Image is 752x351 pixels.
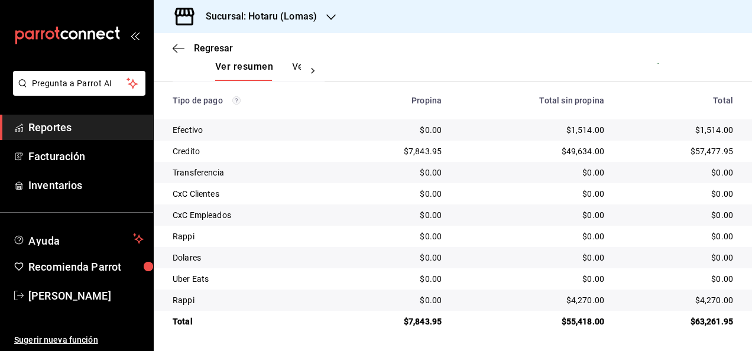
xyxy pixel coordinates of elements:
[215,61,301,81] div: navigation tabs
[350,96,442,105] div: Propina
[461,96,604,105] div: Total sin propina
[28,177,144,193] span: Inventarios
[350,230,442,242] div: $0.00
[623,294,733,306] div: $4,270.00
[461,294,604,306] div: $4,270.00
[8,86,145,98] a: Pregunta a Parrot AI
[623,188,733,200] div: $0.00
[32,77,127,90] span: Pregunta a Parrot AI
[350,188,442,200] div: $0.00
[173,316,331,327] div: Total
[173,188,331,200] div: CxC Clientes
[461,124,604,136] div: $1,514.00
[130,31,140,40] button: open_drawer_menu
[350,273,442,285] div: $0.00
[623,230,733,242] div: $0.00
[173,167,331,178] div: Transferencia
[173,145,331,157] div: Credito
[28,259,144,275] span: Recomienda Parrot
[28,288,144,304] span: [PERSON_NAME]
[350,145,442,157] div: $7,843.95
[350,252,442,264] div: $0.00
[623,167,733,178] div: $0.00
[13,71,145,96] button: Pregunta a Parrot AI
[350,209,442,221] div: $0.00
[14,334,144,346] span: Sugerir nueva función
[623,252,733,264] div: $0.00
[215,61,273,81] button: Ver resumen
[28,119,144,135] span: Reportes
[623,209,733,221] div: $0.00
[461,316,604,327] div: $55,418.00
[173,124,331,136] div: Efectivo
[232,96,241,105] svg: Los pagos realizados con Pay y otras terminales son montos brutos.
[173,43,233,54] button: Regresar
[623,96,733,105] div: Total
[461,230,604,242] div: $0.00
[173,252,331,264] div: Dolares
[194,43,233,54] span: Regresar
[461,252,604,264] div: $0.00
[461,273,604,285] div: $0.00
[173,96,331,105] div: Tipo de pago
[461,167,604,178] div: $0.00
[173,294,331,306] div: Rappi
[623,124,733,136] div: $1,514.00
[623,145,733,157] div: $57,477.95
[623,273,733,285] div: $0.00
[292,61,336,81] button: Ver pagos
[196,9,317,24] h3: Sucursal: Hotaru (Lomas)
[28,232,128,246] span: Ayuda
[461,188,604,200] div: $0.00
[623,316,733,327] div: $63,261.95
[350,294,442,306] div: $0.00
[350,316,442,327] div: $7,843.95
[173,209,331,221] div: CxC Empleados
[350,167,442,178] div: $0.00
[28,148,144,164] span: Facturación
[461,145,604,157] div: $49,634.00
[461,209,604,221] div: $0.00
[350,124,442,136] div: $0.00
[173,273,331,285] div: Uber Eats
[173,230,331,242] div: Rappi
